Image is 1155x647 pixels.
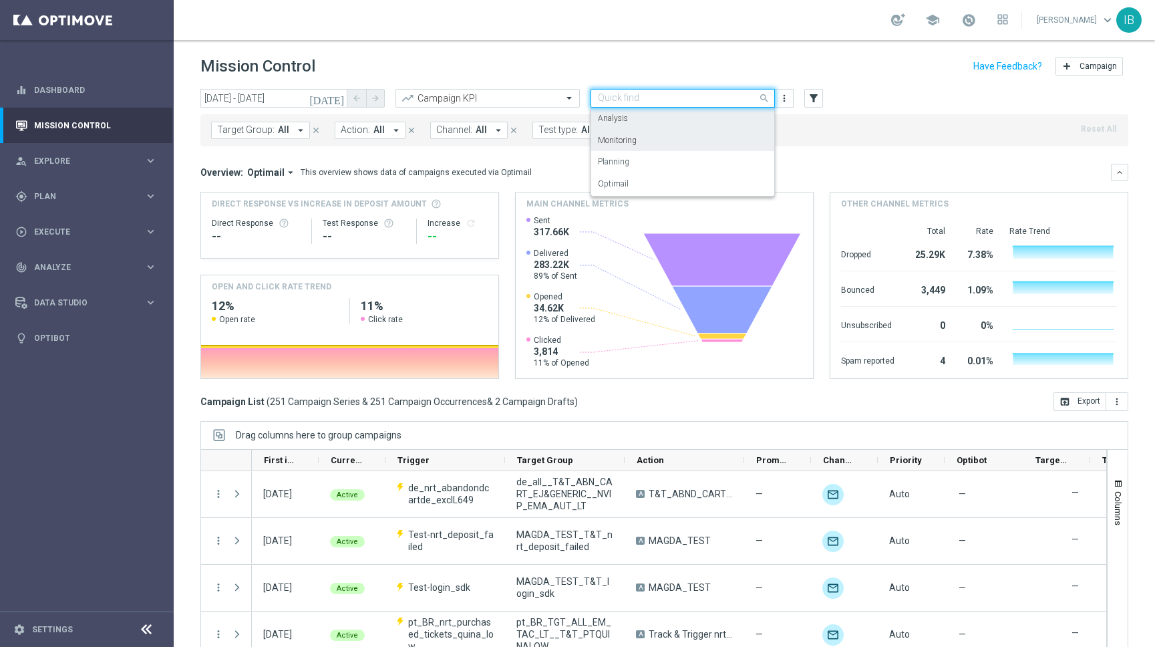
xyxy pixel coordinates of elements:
[401,92,414,105] i: trending_up
[598,135,637,146] label: Monitoring
[15,262,158,273] button: track_changes Analyze keyboard_arrow_right
[278,124,289,136] span: All
[15,297,158,308] div: Data Studio keyboard_arrow_right
[200,396,578,408] h3: Campaign List
[636,490,645,498] span: A
[15,85,158,96] button: equalizer Dashboard
[15,227,158,237] button: play_circle_outline Execute keyboard_arrow_right
[779,93,790,104] i: more_vert
[889,489,910,499] span: Auto
[295,124,307,136] i: arrow_drop_down
[263,535,292,547] div: 25 Sep 2025, Thursday
[1053,392,1106,411] button: open_in_browser Export
[1116,7,1142,33] div: IB
[534,291,595,302] span: Opened
[371,94,380,103] i: arrow_forward
[341,124,370,136] span: Action:
[961,278,993,299] div: 1.09%
[436,124,472,136] span: Channel:
[34,157,144,165] span: Explore
[538,124,578,136] span: Test type:
[526,198,629,210] h4: Main channel metrics
[13,624,25,636] i: settings
[517,455,573,465] span: Target Group
[492,124,504,136] i: arrow_drop_down
[889,629,910,640] span: Auto
[15,108,157,143] div: Mission Control
[822,577,844,599] img: Optimail
[15,226,144,238] div: Execute
[959,581,966,594] span: —
[598,108,768,130] div: Analysis
[15,120,158,131] div: Mission Control
[508,123,520,138] button: close
[889,535,910,546] span: Auto
[15,72,157,108] div: Dashboard
[841,313,894,335] div: Unsubscribed
[822,484,844,505] img: Optimail
[144,225,157,238] i: keyboard_arrow_right
[487,396,493,407] span: &
[534,215,569,226] span: Sent
[778,90,791,106] button: more_vert
[200,57,315,76] h1: Mission Control
[598,130,768,152] div: Monitoring
[649,535,711,547] span: MAGDA_TEST
[841,243,894,264] div: Dropped
[212,581,224,594] button: more_vert
[1059,396,1070,407] i: open_in_browser
[352,94,361,103] i: arrow_back
[15,297,144,309] div: Data Studio
[1055,57,1123,76] button: add Campaign
[959,488,966,500] span: —
[212,229,301,245] div: --
[263,488,292,500] div: 25 Sep 2025, Thursday
[15,84,27,96] i: equalizer
[15,261,144,273] div: Analyze
[598,113,628,124] label: Analysis
[323,218,405,229] div: Test Response
[212,281,331,293] h4: OPEN AND CLICK RATE TREND
[756,455,788,465] span: Promotions
[264,455,296,465] span: First in Range
[1071,487,1079,499] label: —
[270,396,487,408] span: 251 Campaign Series & 251 Campaign Occurrences
[636,584,645,592] span: A
[15,191,158,202] div: gps_fixed Plan keyboard_arrow_right
[15,332,27,344] i: lightbulb
[911,226,945,237] div: Total
[756,581,763,594] span: —
[407,126,416,135] i: close
[15,261,27,273] i: track_changes
[263,628,292,640] div: 25 Sep 2025, Thursday
[236,430,401,440] span: Drag columns here to group campaigns
[211,122,310,139] button: Target Group: All arrow_drop_down
[337,491,358,499] span: Active
[961,243,993,264] div: 7.38%
[1112,396,1122,407] i: more_vert
[911,243,945,264] div: 25.29K
[212,535,224,547] i: more_vert
[361,298,488,314] h2: 11%
[15,226,27,238] i: play_circle_outline
[397,455,430,465] span: Trigger
[532,122,613,139] button: Test type: All arrow_drop_down
[1035,455,1067,465] span: Targeted Customers
[311,126,321,135] i: close
[32,626,73,634] a: Settings
[15,333,158,344] button: lightbulb Optibot
[200,166,243,178] h3: Overview:
[200,89,347,108] input: Select date range
[534,259,577,271] span: 283.22K
[144,296,157,309] i: keyboard_arrow_right
[212,628,224,640] button: more_vert
[1053,396,1128,406] multiple-options-button: Export to CSV
[15,156,158,166] button: person_search Explore keyboard_arrow_right
[390,124,402,136] i: arrow_drop_down
[1115,168,1124,177] i: keyboard_arrow_down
